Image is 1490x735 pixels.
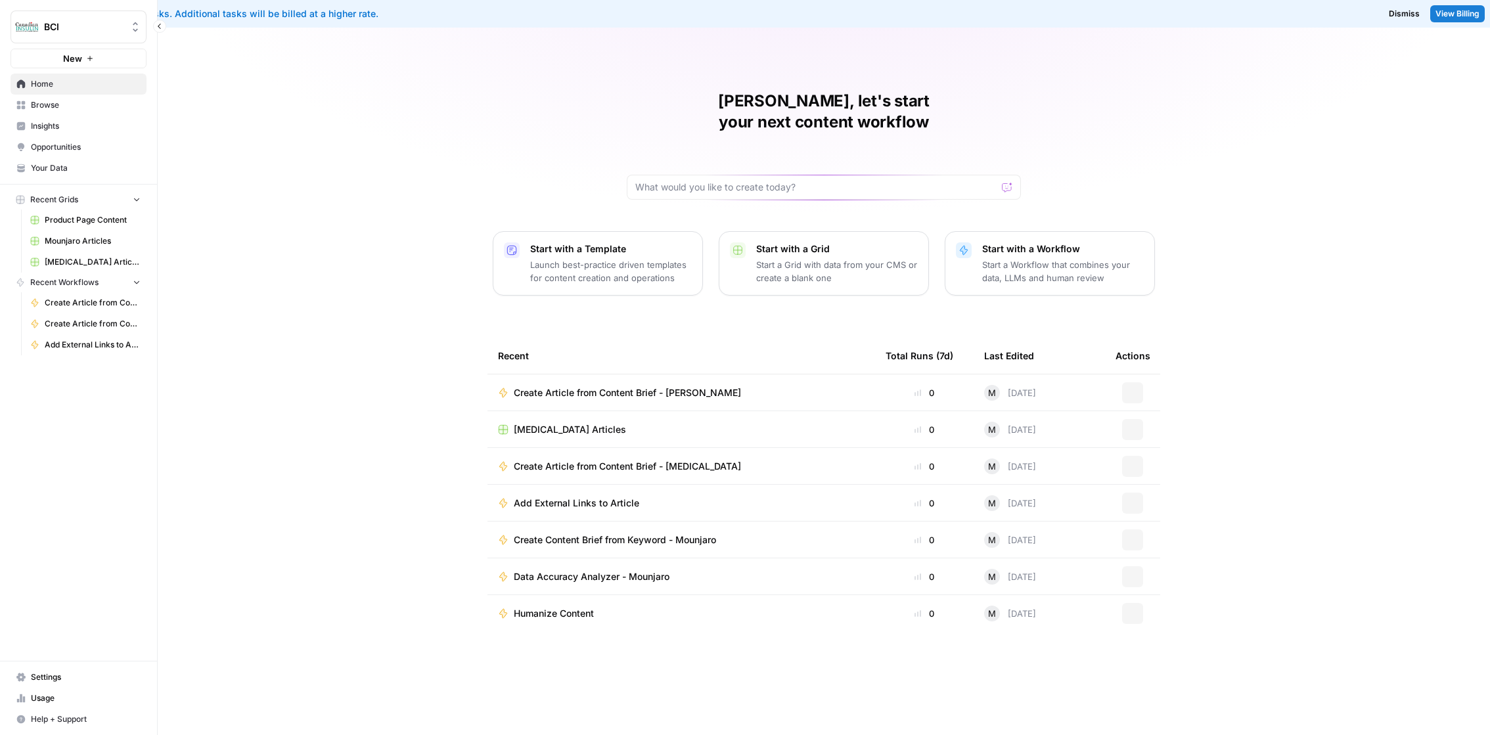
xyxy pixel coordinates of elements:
a: Add External Links to Article [24,334,147,355]
span: [MEDICAL_DATA] Articles [514,423,626,436]
span: Mounjaro Articles [45,235,141,247]
div: [DATE] [984,532,1036,548]
p: Start with a Template [530,242,692,256]
div: Recent [498,338,865,374]
div: [DATE] [984,422,1036,437]
span: Your Data [31,162,141,174]
p: Launch best-practice driven templates for content creation and operations [530,258,692,284]
div: 0 [886,570,963,583]
button: Start with a TemplateLaunch best-practice driven templates for content creation and operations [493,231,703,296]
div: Actions [1116,338,1150,374]
p: Start with a Grid [756,242,918,256]
span: M [988,533,996,546]
div: 0 [886,607,963,620]
span: [MEDICAL_DATA] Articles [45,256,141,268]
p: Start a Grid with data from your CMS or create a blank one [756,258,918,284]
a: Create Article from Content Brief - [PERSON_NAME] [24,292,147,313]
span: Dismiss [1389,8,1420,20]
div: [DATE] [984,385,1036,401]
span: Browse [31,99,141,111]
span: M [988,607,996,620]
button: Workspace: BCI [11,11,147,43]
input: What would you like to create today? [635,181,997,194]
a: Add External Links to Article [498,497,865,510]
p: Start with a Workflow [982,242,1144,256]
span: Opportunities [31,141,141,153]
span: Create Article from Content Brief - [PERSON_NAME] [514,386,741,399]
span: Insights [31,120,141,132]
a: Insights [11,116,147,137]
a: Browse [11,95,147,116]
a: Humanize Content [498,607,865,620]
span: View Billing [1435,8,1479,20]
div: 0 [886,423,963,436]
div: Total Runs (7d) [886,338,953,374]
span: Add External Links to Article [45,339,141,351]
a: Usage [11,688,147,709]
span: Settings [31,671,141,683]
span: Create Content Brief from Keyword - Mounjaro [514,533,716,546]
button: Recent Workflows [11,273,147,292]
span: M [988,570,996,583]
span: Recent Workflows [30,277,99,288]
a: Opportunities [11,137,147,158]
a: Create Content Brief from Keyword - Mounjaro [498,533,865,546]
button: Help + Support [11,709,147,730]
span: Recent Grids [30,194,78,206]
a: Your Data [11,158,147,179]
a: Create Article from Content Brief - [MEDICAL_DATA] [498,460,865,473]
span: Create Article from Content Brief - [MEDICAL_DATA] [45,318,141,330]
a: [MEDICAL_DATA] Articles [498,423,865,436]
span: New [63,52,82,65]
a: Create Article from Content Brief - [PERSON_NAME] [498,386,865,399]
div: [DATE] [984,569,1036,585]
span: M [988,386,996,399]
span: Create Article from Content Brief - [PERSON_NAME] [45,297,141,309]
a: [MEDICAL_DATA] Articles [24,252,147,273]
div: [DATE] [984,458,1036,474]
button: Recent Grids [11,190,147,210]
div: 0 [886,386,963,399]
a: Mounjaro Articles [24,231,147,252]
span: Help + Support [31,713,141,725]
div: 0 [886,497,963,510]
span: BCI [44,20,124,33]
a: Data Accuracy Analyzer - Mounjaro [498,570,865,583]
h1: [PERSON_NAME], let's start your next content workflow [627,91,1021,133]
span: Product Page Content [45,214,141,226]
span: Data Accuracy Analyzer - Mounjaro [514,570,669,583]
span: M [988,423,996,436]
span: Humanize Content [514,607,594,620]
div: [DATE] [984,495,1036,511]
button: New [11,49,147,68]
span: Usage [31,692,141,704]
span: M [988,497,996,510]
a: Settings [11,667,147,688]
img: BCI Logo [15,15,39,39]
p: Start a Workflow that combines your data, LLMs and human review [982,258,1144,284]
div: [DATE] [984,606,1036,621]
div: 0 [886,460,963,473]
button: Dismiss [1384,5,1425,22]
span: Add External Links to Article [514,497,639,510]
a: Create Article from Content Brief - [MEDICAL_DATA] [24,313,147,334]
div: Last Edited [984,338,1034,374]
span: Home [31,78,141,90]
a: Product Page Content [24,210,147,231]
button: Start with a GridStart a Grid with data from your CMS or create a blank one [719,231,929,296]
a: View Billing [1430,5,1485,22]
div: 0 [886,533,963,546]
div: You've used your included tasks. Additional tasks will be billed at a higher rate. [11,7,878,20]
a: Home [11,74,147,95]
span: Create Article from Content Brief - [MEDICAL_DATA] [514,460,741,473]
span: M [988,460,996,473]
button: Start with a WorkflowStart a Workflow that combines your data, LLMs and human review [945,231,1155,296]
